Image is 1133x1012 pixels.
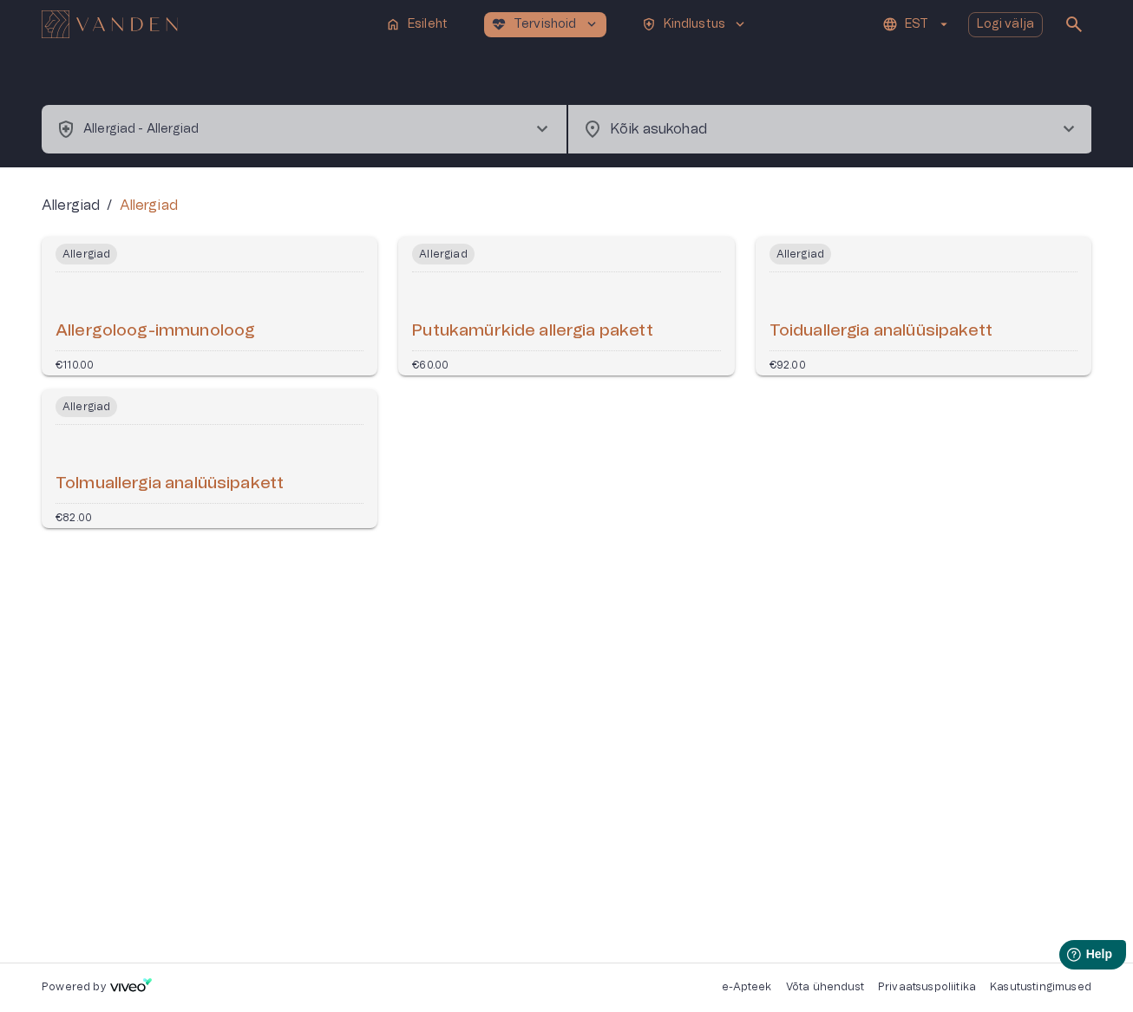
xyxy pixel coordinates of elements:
[412,320,652,343] h6: Putukamürkide allergia pakett
[1058,119,1079,140] span: chevron_right
[582,119,603,140] span: location_on
[120,195,178,216] p: Allergiad
[107,195,112,216] p: /
[42,980,106,995] p: Powered by
[664,16,726,34] p: Kindlustus
[584,16,599,32] span: keyboard_arrow_down
[1057,7,1091,42] button: open search modal
[905,16,928,34] p: EST
[56,511,92,521] p: €82.00
[770,244,831,264] span: Allergiad
[634,12,756,37] button: health_and_safetyKindlustuskeyboard_arrow_down
[408,16,448,34] p: Esileht
[786,980,864,995] p: Võta ühendust
[412,244,474,264] span: Allergiad
[412,358,449,369] p: €60.00
[56,396,117,417] span: Allergiad
[42,389,377,528] a: Open service booking details
[732,16,748,32] span: keyboard_arrow_down
[878,982,976,992] a: Privaatsuspoliitika
[880,12,953,37] button: EST
[398,237,734,375] a: Open service booking details
[42,105,566,153] button: health_and_safetyAllergiad - Allergiadchevron_right
[990,982,1091,992] a: Kasutustingimused
[968,12,1044,37] button: Logi välja
[491,16,507,32] span: ecg_heart
[770,320,992,343] h6: Toiduallergia analüüsipakett
[484,12,606,37] button: ecg_heartTervishoidkeyboard_arrow_down
[56,473,284,496] h6: Tolmuallergia analüüsipakett
[56,244,117,264] span: Allergiad
[42,12,371,36] a: Navigate to homepage
[385,16,401,32] span: home
[83,121,199,139] p: Allergiad - Allergiad
[514,16,577,34] p: Tervishoid
[610,119,1031,140] p: Kõik asukohad
[56,358,94,369] p: €110.00
[42,237,377,375] a: Open service booking details
[42,10,178,38] img: Vanden logo
[722,982,771,992] a: e-Apteek
[56,119,76,140] span: health_and_safety
[770,358,806,369] p: €92.00
[42,195,100,216] a: Allergiad
[641,16,657,32] span: health_and_safety
[1064,14,1084,35] span: search
[378,12,456,37] button: homeEsileht
[998,933,1133,982] iframe: Help widget launcher
[532,119,553,140] span: chevron_right
[977,16,1035,34] p: Logi välja
[756,237,1091,375] a: Open service booking details
[56,320,255,343] h6: Allergoloog-immunoloog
